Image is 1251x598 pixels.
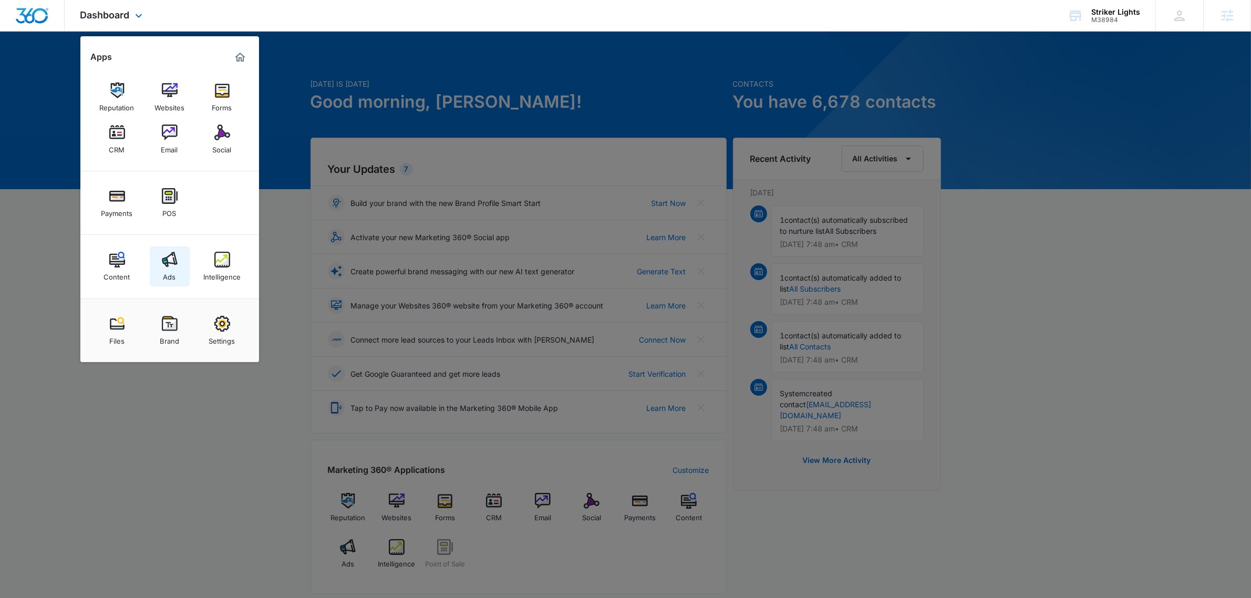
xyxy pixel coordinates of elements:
[109,332,125,345] div: Files
[212,98,232,112] div: Forms
[97,183,137,223] a: Payments
[91,52,112,62] h2: Apps
[202,77,242,117] a: Forms
[209,332,235,345] div: Settings
[1091,8,1140,16] div: account name
[150,183,190,223] a: POS
[97,311,137,350] a: Files
[160,332,179,345] div: Brand
[1091,16,1140,24] div: account id
[104,267,130,281] div: Content
[150,119,190,159] a: Email
[213,140,232,154] div: Social
[202,311,242,350] a: Settings
[202,246,242,286] a: Intelligence
[150,311,190,350] a: Brand
[163,267,176,281] div: Ads
[101,204,133,218] div: Payments
[97,77,137,117] a: Reputation
[150,77,190,117] a: Websites
[154,98,184,112] div: Websites
[97,246,137,286] a: Content
[80,9,130,20] span: Dashboard
[109,140,125,154] div: CRM
[97,119,137,159] a: CRM
[202,119,242,159] a: Social
[150,246,190,286] a: Ads
[161,140,178,154] div: Email
[100,98,135,112] div: Reputation
[163,204,177,218] div: POS
[232,49,249,66] a: Marketing 360® Dashboard
[203,267,241,281] div: Intelligence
